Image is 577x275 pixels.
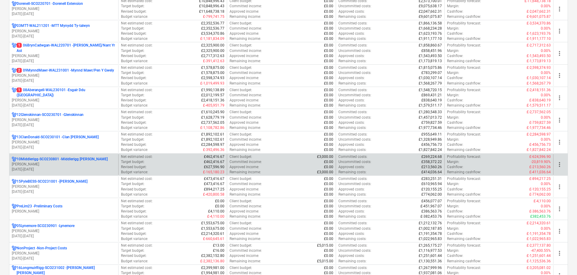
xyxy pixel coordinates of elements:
p: £-1,977,734.46 [527,125,551,130]
p: £0.00 [324,36,333,41]
p: Committed costs : [338,43,367,48]
p: £1,173,819.13 [419,59,442,64]
p: 0.00% [541,115,551,120]
p: Dorenell-SCO220701 - Dorenell Extension [17,1,83,6]
p: £3,534,370.86 [201,31,224,36]
p: £1,628,779.19 [201,115,224,120]
p: Remaining income : [230,36,261,41]
p: £-1,108,782.86 [200,125,224,130]
p: [DATE] - [DATE] [12,103,116,108]
p: Revised budget : [121,75,147,81]
p: 15PyleBESS-SCO231001 - [PERSON_NAME] [17,179,87,184]
div: Dorenell-SCO220701 -Dorenell Extension[PERSON_NAME][DATE]-[DATE] [12,1,116,17]
p: Budget variance : [121,14,148,19]
p: Committed costs : [338,65,367,70]
p: Approved costs : [338,75,365,81]
p: Remaining costs : [338,59,366,64]
p: 05Lynemore-SCO230901 - Lynemore [17,223,75,229]
p: Uncommitted costs : [338,4,371,9]
p: PreLim23 - Preliminary Costs [17,204,62,209]
div: Project has multi currencies enabled [12,68,17,73]
p: Remaining cashflow : [447,103,481,108]
div: Project has multi currencies enabled [12,112,17,117]
span: 1 [17,88,22,92]
p: £0.00 [324,98,333,103]
p: Target budget : [121,4,144,9]
p: £1,543,493.50 [419,53,442,59]
p: £-391,412.63 [203,59,224,64]
p: Revised budget : [121,31,147,36]
div: PreLim23 -Preliminary Costs[PERSON_NAME] [12,204,116,214]
p: 0.00% [541,26,551,31]
span: more_vert [556,183,563,190]
p: Committed income : [230,70,262,75]
p: Net estimated cost : [121,65,153,70]
p: Client budget : [230,110,252,115]
p: Target budget : [121,93,144,98]
p: 0.00% [541,70,551,75]
p: £-1,579,511.17 [527,103,551,108]
p: Remaining cashflow : [447,81,481,86]
p: Approved costs : [338,31,365,36]
p: Committed income : [230,115,262,120]
p: £0.00 [324,70,333,75]
p: £-1,019,499.93 [200,81,224,86]
p: Budget variance : [121,125,148,130]
p: Cashflow : [447,53,463,59]
p: £-1,543,493.50 [527,53,551,59]
div: NonProject -Non-Project Costs[PERSON_NAME][DATE]-[DATE] [12,246,116,261]
span: more_vert [556,161,563,168]
p: £2,737,562.05 [201,120,224,125]
p: Profitability forecast : [447,65,481,70]
p: Committed costs : [338,21,367,26]
p: Remaining costs : [338,14,366,19]
iframe: Chat Widget [547,246,577,275]
p: 0.00% [541,137,551,142]
p: £-759,827.59 [529,120,551,125]
p: £1,911,177.10 [419,36,442,41]
div: Project has multi currencies enabled [12,43,17,53]
p: Target budget : [121,26,144,31]
p: £0.00 [324,93,333,98]
p: £0.00 [324,43,333,48]
p: £0.00 [324,26,333,31]
p: Profitability forecast : [447,110,481,115]
p: Client budget : [230,132,252,137]
p: Client budget : [230,21,252,26]
p: Committed income : [230,4,262,9]
p: £1,578,875.00 [201,70,224,75]
p: £0.00 [324,147,333,152]
p: Margin : [447,26,459,31]
p: Target budget : [121,115,144,120]
p: £-1,568,267.79 [527,81,551,86]
p: £1,892,102.61 [201,137,224,142]
p: £-1,030,107.14 [527,75,551,81]
div: 10Middlerigg-SCO230801 -Middlerigg [PERSON_NAME][PERSON_NAME][DATE]-[DATE] [12,157,116,172]
div: Project has multi currencies enabled [12,223,17,229]
p: Uncommitted costs : [338,48,371,53]
p: [PERSON_NAME] [12,162,116,167]
div: 15PyleBESS-SCO231001 -[PERSON_NAME][PERSON_NAME][DATE]-[DATE] [12,179,116,194]
p: £1,858,860.67 [419,43,442,48]
p: Committed income : [230,48,262,53]
div: Project has multi currencies enabled [12,246,17,251]
p: £-2,047,662.31 [527,9,551,14]
p: £0.00 [324,53,333,59]
p: 09MynndMawr-WAL231001 - Mynnd Mawr/Pen Y Gwely [17,68,114,73]
p: Remaining cashflow : [447,125,481,130]
p: £1,668,234.28 [419,26,442,31]
p: £783,299.07 [421,70,442,75]
div: Project has multi currencies enabled [12,157,17,162]
p: Approved income : [230,9,259,14]
p: £-2,418,151.36 [527,88,551,93]
p: 0.00% [541,4,551,9]
p: £-1,173,819.13 [527,59,551,64]
p: Approved income : [230,120,259,125]
span: more_vert [556,139,563,146]
p: £1,328,949.86 [419,137,442,142]
p: [PERSON_NAME] [12,251,116,256]
span: more_vert [556,117,563,124]
p: Cashflow : [447,120,463,125]
span: more_vert [556,205,563,213]
p: Approved costs : [338,142,365,147]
